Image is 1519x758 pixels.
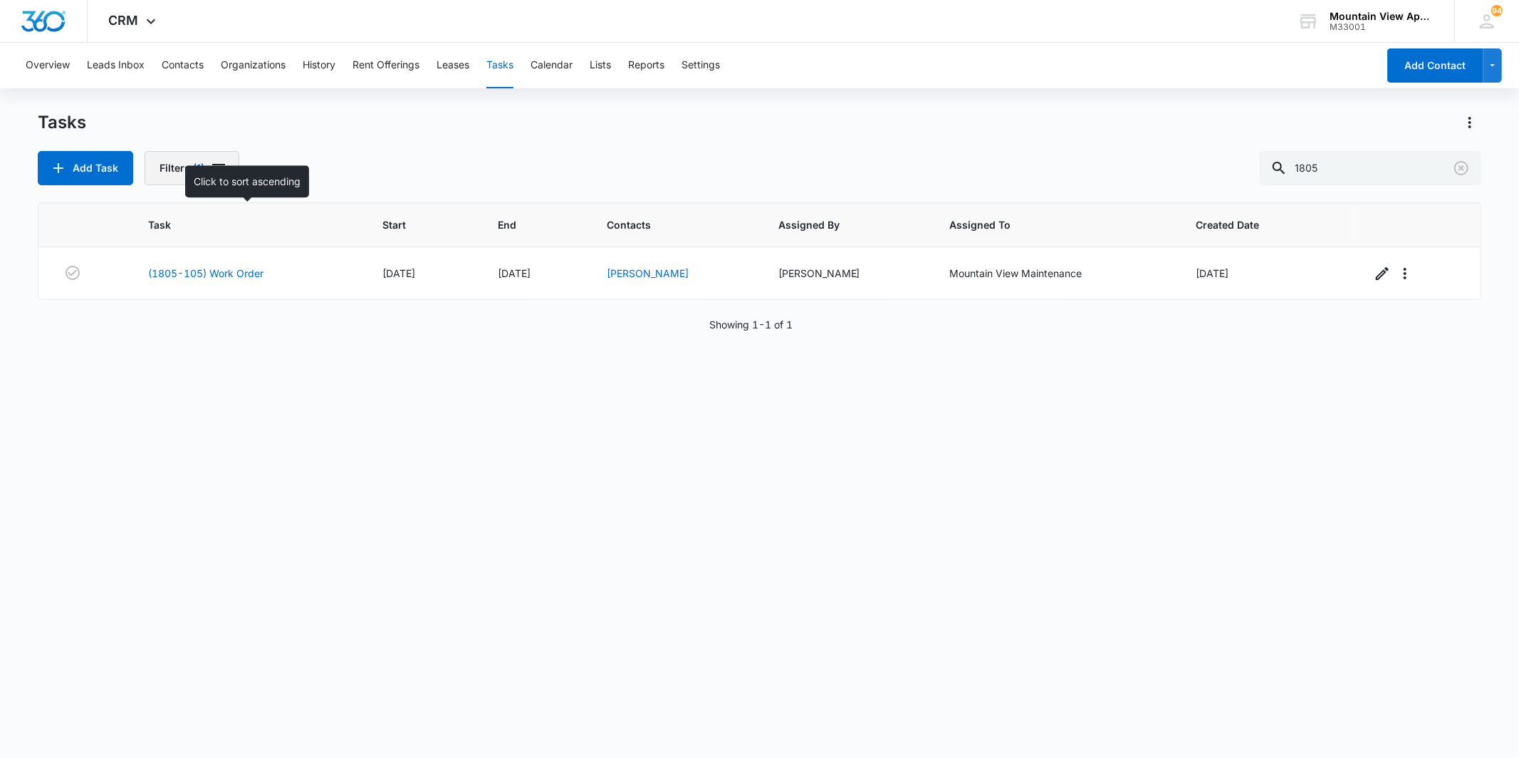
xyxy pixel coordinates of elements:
[437,43,469,88] button: Leases
[950,217,1142,232] span: Assigned To
[38,112,86,133] h1: Tasks
[145,151,239,185] button: Filters(1)
[498,217,551,232] span: End
[1330,11,1434,22] div: account name
[1196,267,1229,279] span: [DATE]
[778,217,895,232] span: Assigned By
[1458,111,1481,134] button: Actions
[303,43,335,88] button: History
[1196,217,1316,232] span: Created Date
[87,43,145,88] button: Leads Inbox
[162,43,204,88] button: Contacts
[185,165,309,197] div: Click to sort ascending
[486,43,513,88] button: Tasks
[353,43,419,88] button: Rent Offerings
[607,217,724,232] span: Contacts
[607,267,689,279] a: [PERSON_NAME]
[590,43,611,88] button: Lists
[148,266,263,281] a: (1805-105) Work Order
[1387,48,1483,83] button: Add Contact
[1491,5,1503,16] span: 94
[193,163,204,173] span: (1)
[628,43,664,88] button: Reports
[1330,22,1434,32] div: account id
[26,43,70,88] button: Overview
[382,267,415,279] span: [DATE]
[498,267,531,279] span: [DATE]
[1259,151,1481,185] input: Search Tasks
[950,266,1162,281] div: Mountain View Maintenance
[682,43,720,88] button: Settings
[38,151,133,185] button: Add Task
[221,43,286,88] button: Organizations
[709,317,793,332] p: Showing 1-1 of 1
[148,217,327,232] span: Task
[531,43,573,88] button: Calendar
[1450,157,1473,180] button: Clear
[109,13,139,28] span: CRM
[1491,5,1503,16] div: notifications count
[382,217,444,232] span: Start
[778,266,916,281] div: [PERSON_NAME]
